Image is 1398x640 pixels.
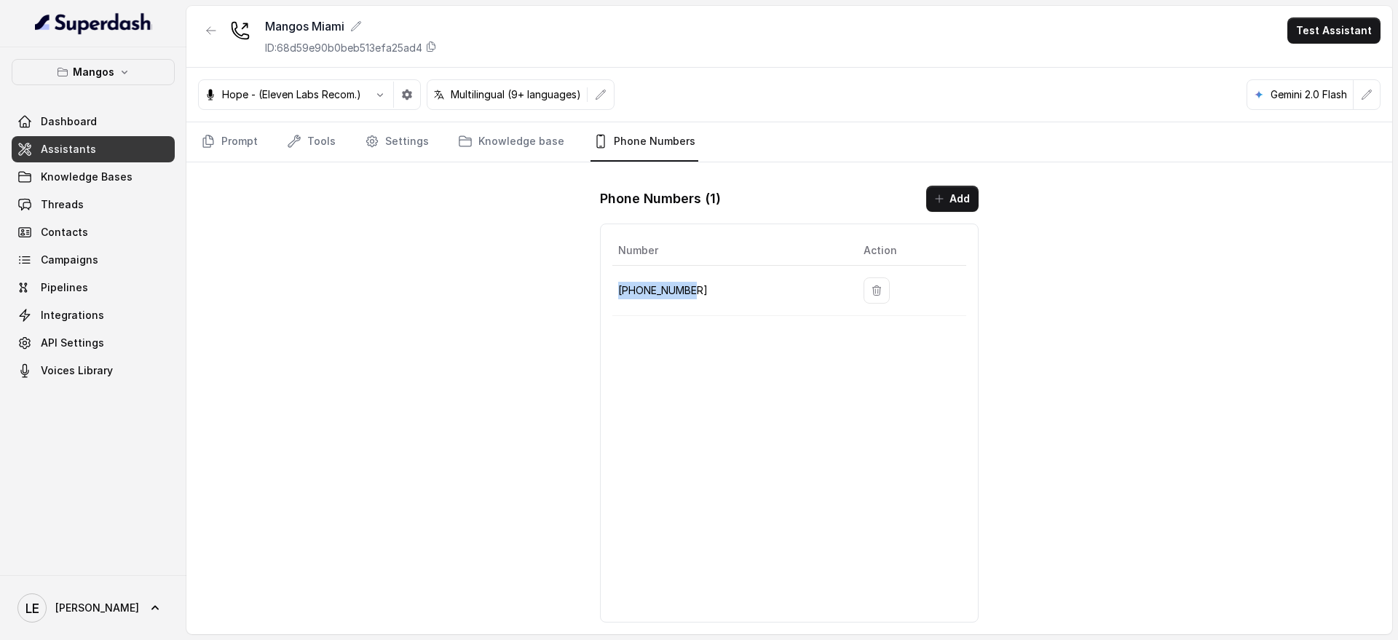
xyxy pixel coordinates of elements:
button: Mangos [12,59,175,85]
a: [PERSON_NAME] [12,588,175,628]
p: [PHONE_NUMBER] [618,282,840,299]
p: Multilingual (9+ languages) [451,87,581,102]
span: Integrations [41,308,104,323]
a: Dashboard [12,108,175,135]
text: LE [25,601,39,616]
th: Action [852,236,966,266]
span: Voices Library [41,363,113,378]
span: Assistants [41,142,96,157]
button: Add [926,186,979,212]
p: Hope - (Eleven Labs Recom.) [222,87,361,102]
a: Pipelines [12,274,175,301]
a: Prompt [198,122,261,162]
span: [PERSON_NAME] [55,601,139,615]
span: Knowledge Bases [41,170,133,184]
span: Dashboard [41,114,97,129]
a: Settings [362,122,432,162]
a: Voices Library [12,357,175,384]
span: Campaigns [41,253,98,267]
img: light.svg [35,12,152,35]
span: Threads [41,197,84,212]
a: Phone Numbers [591,122,698,162]
a: Tools [284,122,339,162]
a: Knowledge base [455,122,567,162]
th: Number [612,236,852,266]
a: Contacts [12,219,175,245]
p: Mangos [73,63,114,81]
a: Campaigns [12,247,175,273]
a: Assistants [12,136,175,162]
button: Test Assistant [1287,17,1381,44]
svg: google logo [1253,89,1265,100]
a: Threads [12,191,175,218]
a: Integrations [12,302,175,328]
a: Knowledge Bases [12,164,175,190]
div: Mangos Miami [265,17,437,35]
span: Contacts [41,225,88,240]
nav: Tabs [198,122,1381,162]
p: ID: 68d59e90b0beb513efa25ad4 [265,41,422,55]
p: Gemini 2.0 Flash [1271,87,1347,102]
a: API Settings [12,330,175,356]
h1: Phone Numbers ( 1 ) [600,187,721,210]
span: Pipelines [41,280,88,295]
span: API Settings [41,336,104,350]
